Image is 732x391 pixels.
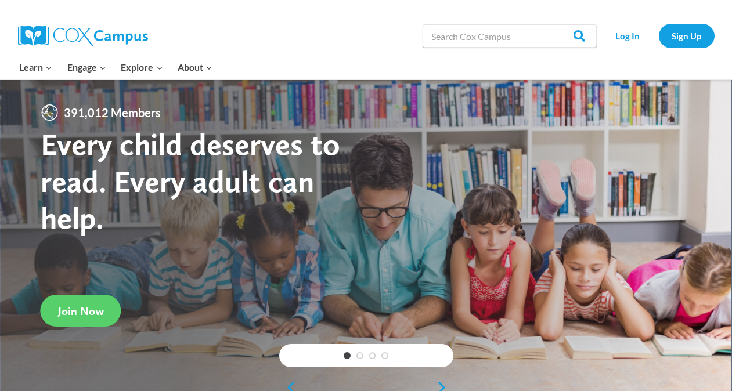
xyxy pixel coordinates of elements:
[603,24,653,48] a: Log In
[41,295,121,327] a: Join Now
[67,60,106,75] span: Engage
[18,26,148,46] img: Cox Campus
[41,125,340,236] strong: Every child deserves to read. Every adult can help.
[121,60,163,75] span: Explore
[356,352,363,359] a: 2
[344,352,351,359] a: 1
[381,352,388,359] a: 4
[19,60,52,75] span: Learn
[59,103,165,122] span: 391,012 Members
[603,24,715,48] nav: Secondary Navigation
[369,352,376,359] a: 3
[659,24,715,48] a: Sign Up
[12,55,220,79] nav: Primary Navigation
[423,24,597,48] input: Search Cox Campus
[178,60,212,75] span: About
[58,304,104,318] span: Join Now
